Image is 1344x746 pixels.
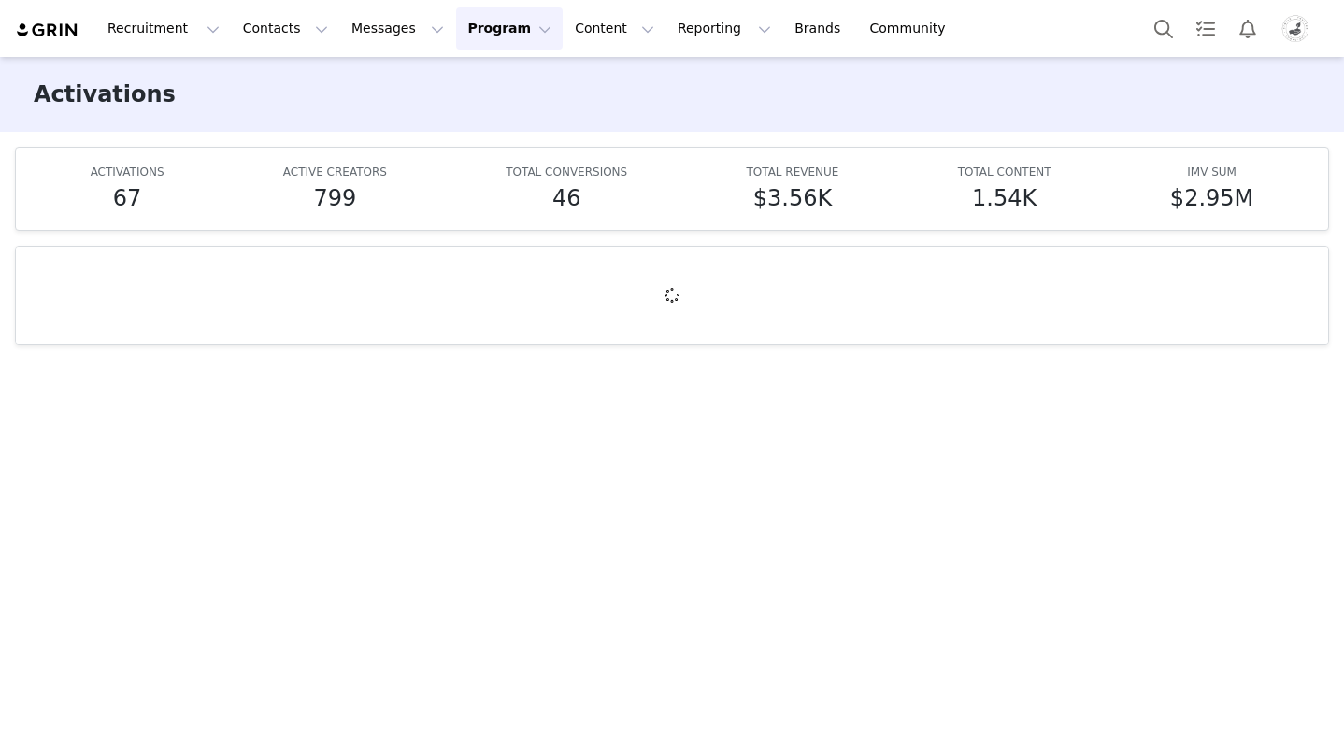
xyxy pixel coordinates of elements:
h5: 1.54K [972,181,1037,215]
h5: 799 [313,181,356,215]
button: Notifications [1227,7,1268,50]
h5: 67 [113,181,142,215]
span: TOTAL REVENUE [746,165,838,179]
button: Messages [340,7,455,50]
button: Profile [1269,14,1329,44]
a: Community [859,7,965,50]
img: 1c97e61f-9c4d-40d3-86e4-86a42c23aeac.jpg [1280,14,1310,44]
img: grin logo [15,22,80,39]
button: Content [564,7,665,50]
button: Program [456,7,563,50]
span: ACTIVATIONS [91,165,164,179]
h5: $2.95M [1170,181,1253,215]
button: Contacts [232,7,339,50]
a: Brands [783,7,857,50]
h5: $3.56K [753,181,832,215]
button: Search [1143,7,1184,50]
a: Tasks [1185,7,1226,50]
span: ACTIVE CREATORS [283,165,387,179]
span: IMV SUM [1187,165,1237,179]
h3: Activations [34,78,176,111]
span: TOTAL CONTENT [958,165,1051,179]
button: Recruitment [96,7,231,50]
h5: 46 [552,181,581,215]
span: TOTAL CONVERSIONS [506,165,627,179]
button: Reporting [666,7,782,50]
